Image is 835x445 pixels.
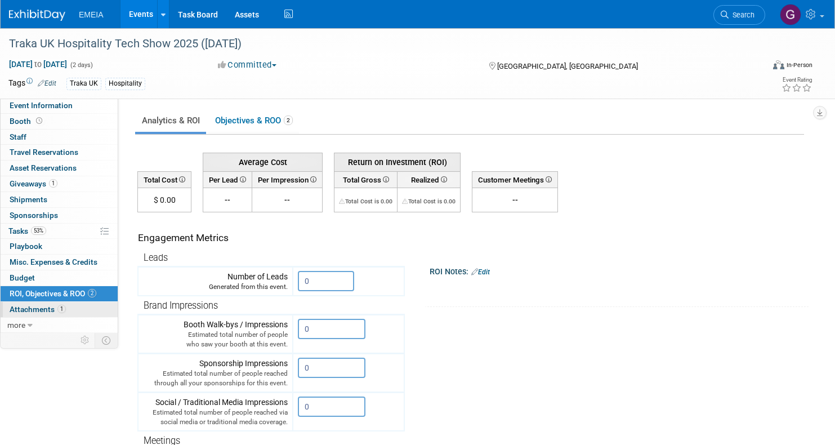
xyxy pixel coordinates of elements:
[135,110,206,132] a: Analytics & ROI
[10,273,35,282] span: Budget
[10,195,47,204] span: Shipments
[9,10,65,21] img: ExhibitDay
[1,302,118,317] a: Attachments1
[1,318,118,333] a: more
[10,257,97,266] span: Misc. Expenses & Credits
[49,179,57,188] span: 1
[729,11,754,19] span: Search
[1,114,118,129] a: Booth
[10,132,26,141] span: Staff
[138,171,191,188] th: Total Cost
[8,77,56,90] td: Tags
[334,171,398,188] th: Total Gross
[693,59,812,75] div: Event Format
[10,117,44,126] span: Booth
[138,231,400,245] div: Engagement Metrics
[66,78,101,90] div: Traka UK
[398,171,461,188] th: Realized
[402,194,456,206] div: The Total Cost for this event needs to be greater than 0.00 in order for ROI to get calculated. S...
[339,194,392,206] div: The Total Cost for this event needs to be greater than 0.00 in order for ROI to get calculated. S...
[5,34,744,54] div: Traka UK Hospitality Tech Show 2025 ([DATE])
[782,77,812,83] div: Event Rating
[1,208,118,223] a: Sponsorships
[1,286,118,301] a: ROI, Objectives & ROO2
[143,271,288,292] div: Number of Leads
[252,171,323,188] th: Per Impression
[214,59,281,71] button: Committed
[7,321,25,330] span: more
[471,268,490,276] a: Edit
[1,176,118,192] a: Giveaways1
[1,145,118,160] a: Travel Reservations
[10,101,73,110] span: Event Information
[334,153,461,171] th: Return on Investment (ROI)
[143,369,288,388] div: Estimated total number of people reached through all your sponsorships for this event.
[497,62,638,70] span: [GEOGRAPHIC_DATA], [GEOGRAPHIC_DATA]
[143,408,288,427] div: Estimated total number of people reached via social media or traditional media coverage.
[430,263,809,278] div: ROI Notes:
[10,163,77,172] span: Asset Reservations
[713,5,765,25] a: Search
[1,224,118,239] a: Tasks53%
[203,153,323,171] th: Average Cost
[143,397,288,427] div: Social / Traditional Media Impressions
[284,195,290,204] span: --
[144,300,218,311] span: Brand Impressions
[10,289,96,298] span: ROI, Objectives & ROO
[31,226,46,235] span: 53%
[1,270,118,286] a: Budget
[138,188,191,212] td: $ 0.00
[33,60,43,69] span: to
[75,333,95,348] td: Personalize Event Tab Strip
[69,61,93,69] span: (2 days)
[79,10,104,19] span: EMEIA
[143,282,288,292] div: Generated from this event.
[773,60,784,69] img: Format-Inperson.png
[88,289,96,297] span: 2
[284,115,293,125] span: 2
[143,330,288,349] div: Estimated total number of people who saw your booth at this event.
[1,130,118,145] a: Staff
[786,61,812,69] div: In-Person
[1,255,118,270] a: Misc. Expenses & Credits
[143,319,288,349] div: Booth Walk-bys / Impressions
[1,192,118,207] a: Shipments
[10,305,66,314] span: Attachments
[1,98,118,113] a: Event Information
[10,211,58,220] span: Sponsorships
[208,110,299,132] a: Objectives & ROO2
[10,148,78,157] span: Travel Reservations
[10,242,42,251] span: Playbook
[105,78,145,90] div: Hospitality
[10,179,57,188] span: Giveaways
[38,79,56,87] a: Edit
[34,117,44,125] span: Booth not reserved yet
[203,171,252,188] th: Per Lead
[143,358,288,388] div: Sponsorship Impressions
[57,305,66,313] span: 1
[144,252,168,263] span: Leads
[8,226,46,235] span: Tasks
[477,194,553,206] div: --
[780,4,801,25] img: Giovanna Eremita
[225,195,230,204] span: --
[1,161,118,176] a: Asset Reservations
[95,333,118,348] td: Toggle Event Tabs
[472,171,558,188] th: Customer Meetings
[8,59,68,69] span: [DATE] [DATE]
[1,239,118,254] a: Playbook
